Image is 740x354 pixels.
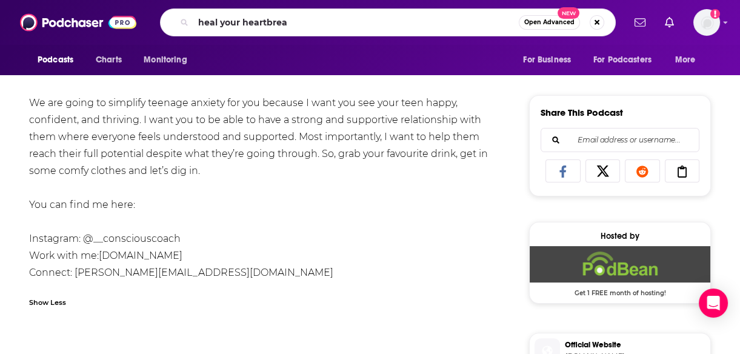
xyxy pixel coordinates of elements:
span: For Podcasters [593,52,652,68]
span: Charts [96,52,122,68]
a: [DOMAIN_NAME] [99,250,182,261]
button: open menu [29,48,89,72]
a: Share on X/Twitter [585,159,621,182]
span: Get 1 FREE month of hosting! [530,282,710,297]
span: New [558,7,579,19]
span: Podcasts [38,52,73,68]
span: Official Website [565,339,705,350]
input: Search podcasts, credits, & more... [193,13,519,32]
button: open menu [515,48,586,72]
img: User Profile [693,9,720,36]
img: Podchaser - Follow, Share and Rate Podcasts [20,11,136,34]
div: Search podcasts, credits, & more... [160,8,616,36]
input: Email address or username... [551,129,689,152]
div: Hosted by [530,231,710,241]
a: Show notifications dropdown [630,12,650,33]
a: Share on Reddit [625,159,660,182]
span: Open Advanced [524,19,575,25]
a: Show notifications dropdown [660,12,679,33]
img: Podbean Deal: Get 1 FREE month of hosting! [530,246,710,282]
a: Charts [88,48,129,72]
div: Search followers [541,128,699,152]
a: Copy Link [665,159,700,182]
span: For Business [523,52,571,68]
button: Show profile menu [693,9,720,36]
h3: Share This Podcast [541,107,623,118]
svg: Add a profile image [710,9,720,19]
a: Podbean Deal: Get 1 FREE month of hosting! [530,246,710,296]
span: Monitoring [144,52,187,68]
span: Logged in as megcassidy [693,9,720,36]
span: More [675,52,696,68]
button: open menu [135,48,202,72]
button: Open AdvancedNew [519,15,580,30]
div: Open Intercom Messenger [699,289,728,318]
button: open menu [585,48,669,72]
a: Share on Facebook [545,159,581,182]
button: open menu [667,48,711,72]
